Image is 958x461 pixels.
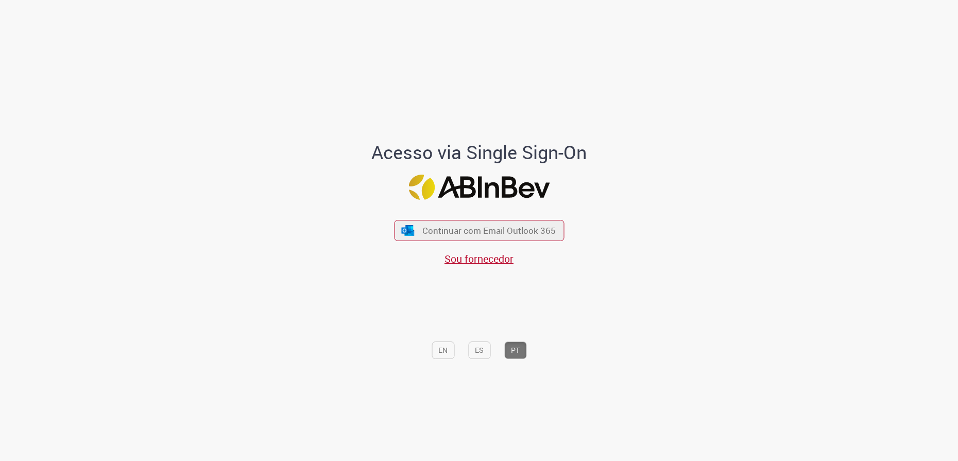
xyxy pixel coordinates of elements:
a: Sou fornecedor [444,252,514,266]
button: EN [432,342,454,359]
img: Logo ABInBev [408,175,550,200]
button: PT [504,342,526,359]
button: ES [468,342,490,359]
img: ícone Azure/Microsoft 360 [401,225,415,236]
span: Continuar com Email Outlook 365 [422,225,556,236]
h1: Acesso via Single Sign-On [336,142,622,163]
button: ícone Azure/Microsoft 360 Continuar com Email Outlook 365 [394,220,564,241]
